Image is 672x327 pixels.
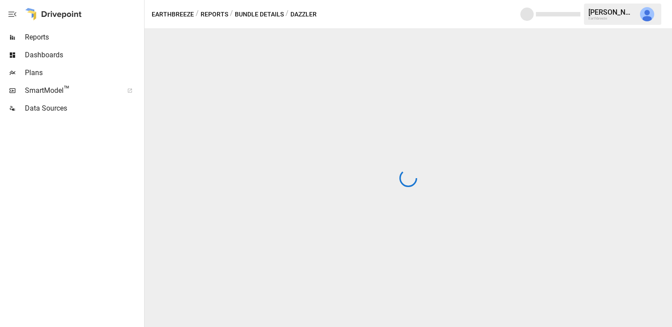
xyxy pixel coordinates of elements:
[152,9,194,20] button: Earthbreeze
[25,85,117,96] span: SmartModel
[635,2,660,27] button: Ginger Lamb
[230,9,233,20] div: /
[25,103,142,114] span: Data Sources
[235,9,284,20] button: Bundle Details
[196,9,199,20] div: /
[25,68,142,78] span: Plans
[25,32,142,43] span: Reports
[640,7,654,21] img: Ginger Lamb
[64,84,70,95] span: ™
[588,8,635,16] div: [PERSON_NAME]
[201,9,228,20] button: Reports
[588,16,635,20] div: Earthbreeze
[25,50,142,60] span: Dashboards
[286,9,289,20] div: /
